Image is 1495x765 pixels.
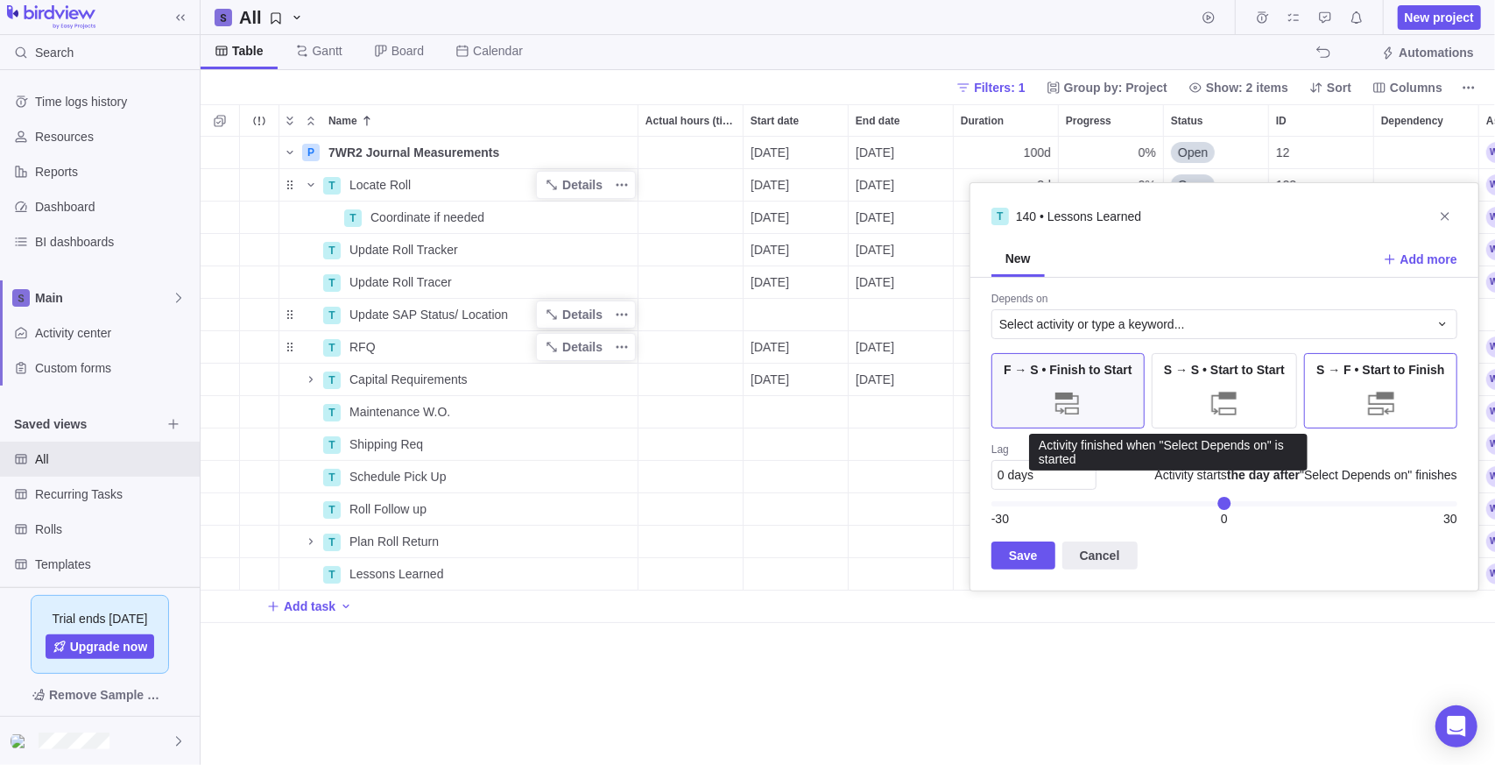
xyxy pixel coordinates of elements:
[1400,251,1457,268] span: Add more
[1080,545,1120,566] span: Cancel
[1009,545,1038,566] span: Save
[991,542,1055,570] span: Save
[1004,361,1132,379] span: F → S • Finish to Start
[991,292,1048,309] div: Depends on
[991,208,1009,225] div: T
[991,512,1009,526] span: -30
[1005,250,1031,267] span: New
[1062,542,1138,570] span: Cancel
[1016,208,1141,225] span: 140 • Lessons Learned
[999,315,1185,333] span: Select activity or type a keyword...
[1316,361,1444,379] span: S → F • Start to Finish
[998,468,1033,482] span: 0 days
[1443,512,1457,526] span: 30
[1227,468,1300,482] b: the day after
[1433,204,1457,229] span: Close
[1383,247,1457,272] span: Add more
[1155,466,1457,484] span: Activity starts "Select Depends on" finishes
[1037,438,1300,466] div: Activity finished when "Select Depends on" is started
[1164,361,1285,379] span: S → S • Start to Start
[991,443,1457,460] div: Lag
